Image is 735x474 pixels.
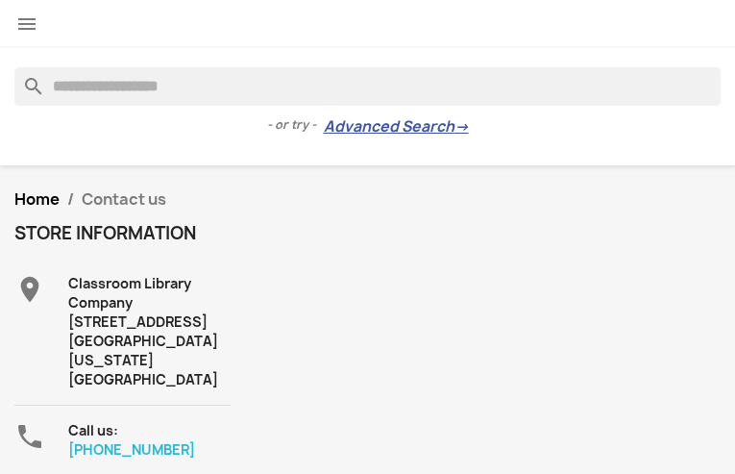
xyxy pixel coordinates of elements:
input: Search [14,67,721,106]
a: [PHONE_NUMBER] [68,440,195,459]
i:  [14,421,45,452]
i:  [15,12,38,36]
h4: Store information [14,224,231,243]
a: Advanced Search→ [324,117,469,137]
span: → [454,117,469,137]
div: Call us: [68,421,231,460]
div: Classroom Library Company [STREET_ADDRESS] [GEOGRAPHIC_DATA][US_STATE] [GEOGRAPHIC_DATA] [68,274,231,389]
a: Home [14,188,60,210]
span: Contact us [82,188,166,210]
span: - or try - [267,115,324,135]
i:  [14,274,45,305]
i: search [14,67,37,90]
